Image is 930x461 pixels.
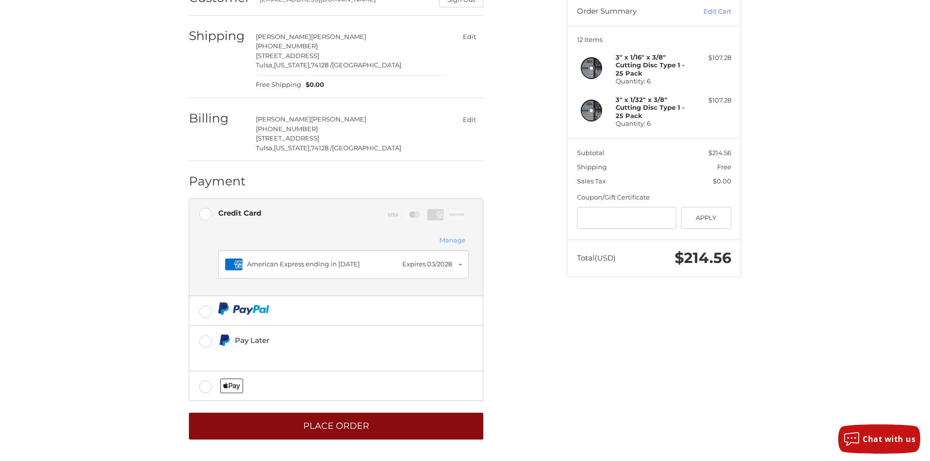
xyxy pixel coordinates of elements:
span: $214.56 [675,249,731,267]
iframe: PayPal Message 1 [218,350,416,359]
img: Applepay icon [220,379,243,393]
span: Tulsa, [256,144,274,152]
span: Sales Tax [577,177,606,185]
button: Apply [681,207,731,229]
span: [PERSON_NAME] [256,33,311,40]
span: 74128 / [311,144,332,152]
span: [GEOGRAPHIC_DATA] [332,144,401,152]
button: Edit [455,30,483,44]
span: [PERSON_NAME] [256,115,311,123]
span: [PHONE_NUMBER] [256,125,318,133]
h4: Quantity: 6 [616,96,690,127]
h2: Shipping [189,28,246,43]
div: $107.28 [693,96,731,105]
button: Chat with us [838,424,920,454]
span: Chat with us [863,434,915,444]
h2: Billing [189,111,246,126]
span: [PERSON_NAME] [311,33,366,40]
span: 74128 / [311,61,332,69]
span: $214.56 [708,149,731,157]
span: [PERSON_NAME] [311,115,366,123]
span: Shipping [577,163,607,171]
span: $0.00 [301,80,325,90]
strong: 3" x 1/32" x 3/8" Cutting Disc Type 1 - 25 Pack [616,96,684,120]
h3: Order Summary [577,7,682,17]
span: [US_STATE], [274,61,311,69]
div: $107.28 [693,53,731,63]
div: American Express ending in [DATE] [247,260,397,269]
button: Place Order [189,413,483,440]
span: Free Shipping [256,80,301,90]
input: Gift Certificate or Coupon Code [577,207,677,229]
div: Credit Card [218,205,261,221]
span: [GEOGRAPHIC_DATA] [332,61,401,69]
button: Edit [455,112,483,126]
h3: 12 Items [577,36,731,43]
span: [STREET_ADDRESS] [256,134,319,142]
span: Total (USD) [577,253,616,262]
span: [STREET_ADDRESS] [256,52,319,60]
span: Subtotal [577,149,604,157]
h4: Quantity: 6 [616,53,690,85]
div: Coupon/Gift Certificate [577,193,731,202]
button: Manage [436,235,469,246]
span: $0.00 [713,177,731,185]
button: American Express ending in [DATE]Expires 03/2028 [218,250,469,279]
span: [US_STATE], [274,144,311,152]
strong: 3" x 1/16" x 3/8" Cutting Disc Type 1 - 25 Pack [616,53,684,77]
img: Pay Later icon [218,334,230,346]
div: Pay Later [235,332,416,348]
span: Free [717,163,731,171]
h2: Payment [189,174,246,189]
div: Expires 03/2028 [402,260,452,269]
a: Edit Cart [682,7,731,17]
img: PayPal icon [218,302,269,315]
span: Tulsa, [256,61,274,69]
span: [PHONE_NUMBER] [256,42,318,50]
